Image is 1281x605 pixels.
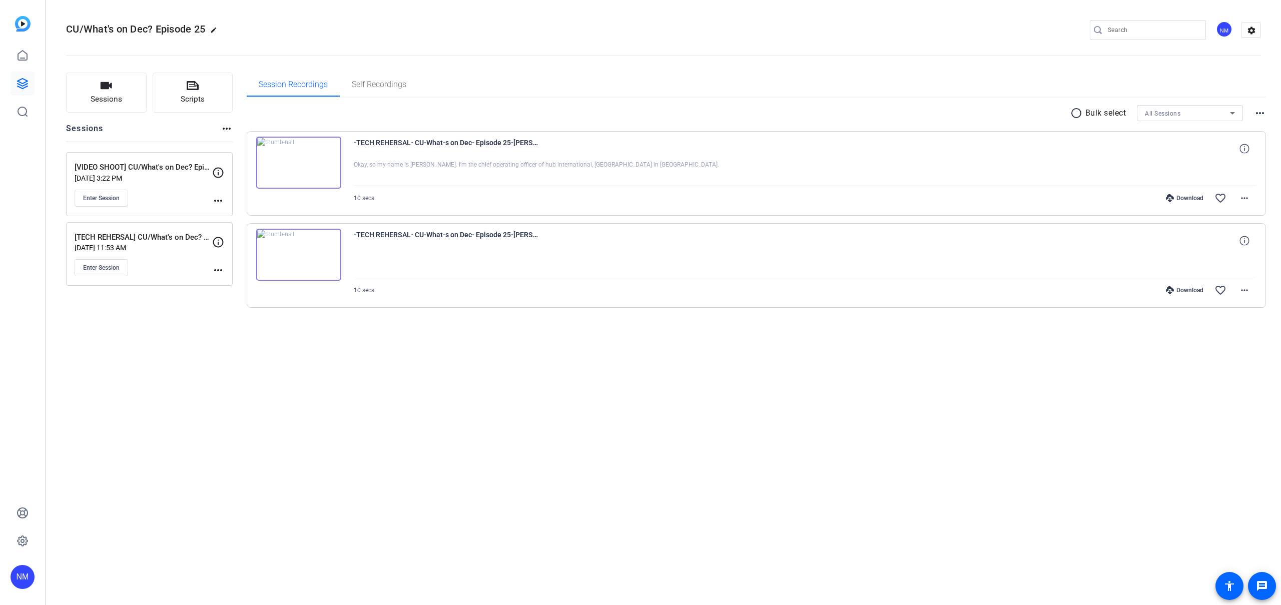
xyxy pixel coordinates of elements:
[1085,107,1126,119] p: Bulk select
[354,287,374,294] span: 10 secs
[1256,580,1268,592] mat-icon: message
[1216,21,1232,38] div: NM
[212,264,224,276] mat-icon: more_horiz
[66,73,147,113] button: Sessions
[66,123,104,142] h2: Sessions
[75,259,128,276] button: Enter Session
[352,81,406,89] span: Self Recordings
[11,565,35,589] div: NM
[1254,107,1266,119] mat-icon: more_horiz
[75,174,212,182] p: [DATE] 3:22 PM
[354,137,539,161] span: -TECH REHERSAL- CU-What-s on Dec- Episode 25-[PERSON_NAME] Studley1-2025-10-07-14-08-35-730-1
[1161,286,1208,294] div: Download
[153,73,233,113] button: Scripts
[66,23,205,35] span: CU/What's on Dec? Episode 25
[83,264,120,272] span: Enter Session
[1070,107,1085,119] mat-icon: radio_button_unchecked
[256,137,341,189] img: thumb-nail
[1108,24,1198,36] input: Search
[221,123,233,135] mat-icon: more_horiz
[83,194,120,202] span: Enter Session
[1241,23,1261,38] mat-icon: settings
[212,195,224,207] mat-icon: more_horiz
[1214,192,1226,204] mat-icon: favorite_border
[181,94,205,105] span: Scripts
[354,195,374,202] span: 10 secs
[1223,580,1235,592] mat-icon: accessibility
[1238,192,1250,204] mat-icon: more_horiz
[1216,21,1233,39] ngx-avatar: Newcom Media
[1238,284,1250,296] mat-icon: more_horiz
[1161,194,1208,202] div: Download
[210,27,222,39] mat-icon: edit
[15,16,31,32] img: blue-gradient.svg
[259,81,328,89] span: Session Recordings
[75,244,212,252] p: [DATE] 11:53 AM
[75,232,212,243] p: [TECH REHERSAL] CU/What's on Dec? Episode 25
[75,190,128,207] button: Enter Session
[75,162,212,173] p: [VIDEO SHOOT] CU/What's on Dec? Episode 25
[1214,284,1226,296] mat-icon: favorite_border
[1145,110,1180,117] span: All Sessions
[354,229,539,253] span: -TECH REHERSAL- CU-What-s on Dec- Episode 25-[PERSON_NAME]-2025-10-07-14-08-35-730-0
[91,94,122,105] span: Sessions
[256,229,341,281] img: thumb-nail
